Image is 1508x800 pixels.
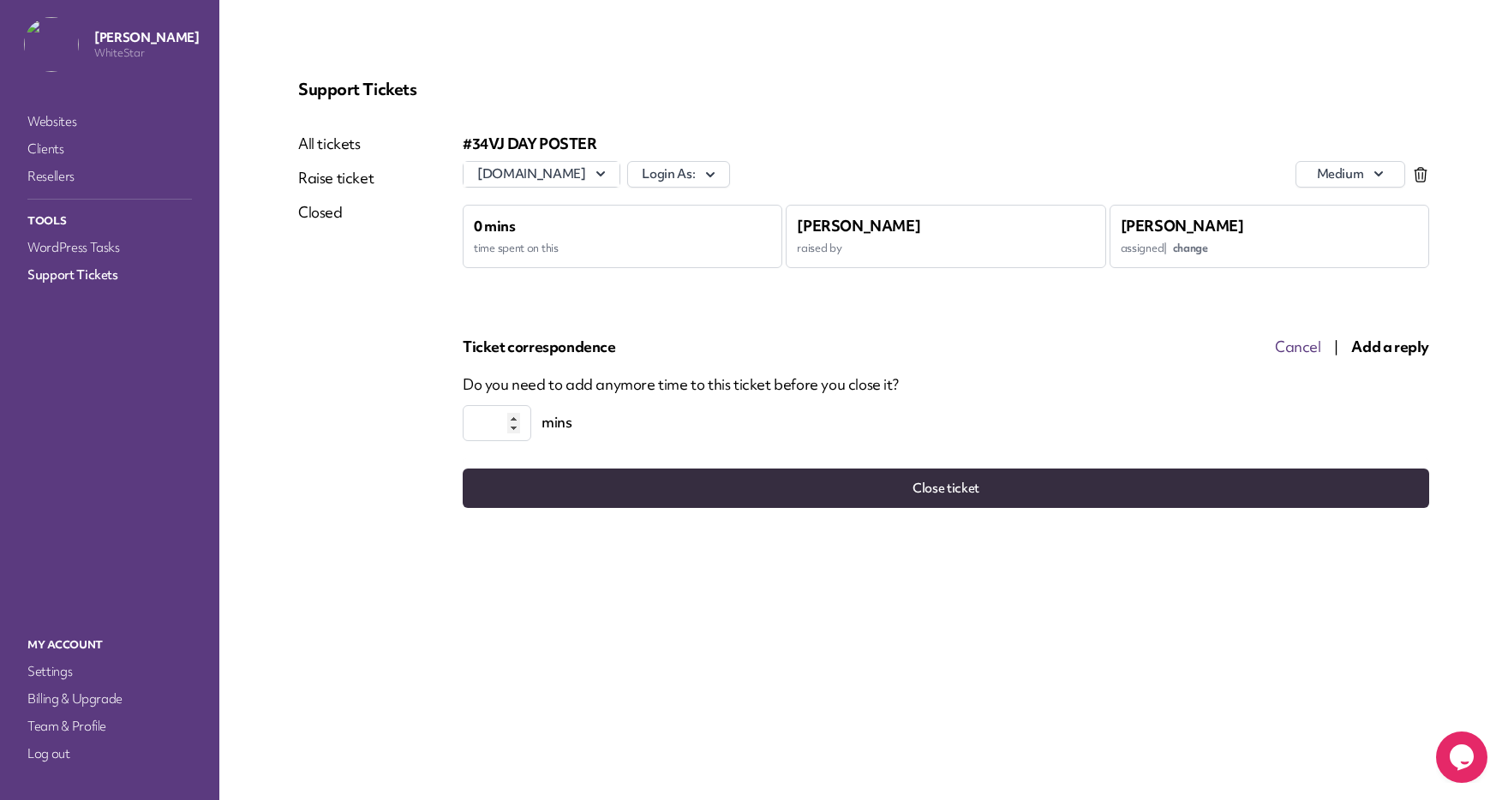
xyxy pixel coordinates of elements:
a: Websites [24,110,195,134]
a: Resellers [24,164,195,188]
button: medium [1296,161,1405,188]
button: Close ticket [463,469,1429,508]
a: Clients [24,137,195,161]
p: Tools [24,210,195,232]
a: All tickets [298,134,374,154]
span: raised by [797,241,841,255]
span: mins [531,405,582,441]
div: Click to delete ticket [1412,166,1429,183]
iframe: chat widget [1436,731,1491,783]
span: | [1334,337,1338,356]
button: Login As: [627,161,730,188]
a: Settings [24,660,195,684]
a: Support Tickets [24,263,195,287]
p: Support Tickets [298,79,1429,99]
a: WordPress Tasks [24,236,195,260]
span: Add a reply [1351,337,1429,356]
a: Billing & Upgrade [24,687,195,711]
a: Log out [24,742,195,766]
a: Closed [298,202,374,223]
span: change [1173,241,1208,255]
span: 0 mins [474,216,516,236]
p: WhiteStar [94,46,199,60]
span: | [1164,241,1167,255]
a: Raise ticket [298,168,374,188]
p: My Account [24,634,195,656]
span: Cancel [1275,337,1321,356]
button: [DOMAIN_NAME] [464,162,619,187]
div: Click to change priority [1296,161,1405,188]
a: Team & Profile [24,714,195,738]
p: Do you need to add anymore time to this ticket before you close it? [463,374,1429,395]
span: [PERSON_NAME] [797,216,920,236]
p: [PERSON_NAME] [94,29,199,46]
div: #34 VJ DAY POSTER [463,134,1429,154]
span: assigned [1121,241,1208,255]
span: time spent on this [474,241,559,255]
span: Ticket correspondence [463,337,616,356]
span: [PERSON_NAME] [1121,216,1244,236]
